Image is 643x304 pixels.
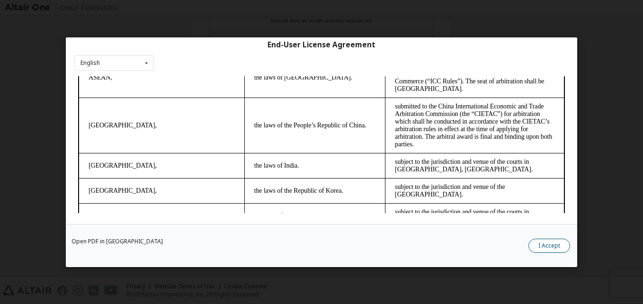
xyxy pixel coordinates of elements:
td: [GEOGRAPHIC_DATA], [4,127,170,152]
td: the laws of the People’s Republic of China. [170,21,311,77]
td: subject to the jurisdiction and venue of the courts in [GEOGRAPHIC_DATA], [GEOGRAPHIC_DATA]. [311,127,490,152]
td: subject to the jurisdiction and venue of the [GEOGRAPHIC_DATA]. [311,102,490,127]
button: I Accept [528,238,570,252]
div: English [80,60,100,66]
td: [GEOGRAPHIC_DATA], [4,77,170,102]
td: the laws of [GEOGRAPHIC_DATA]. [170,127,311,152]
td: [GEOGRAPHIC_DATA], [4,102,170,127]
td: the laws of the Republic of Korea. [170,102,311,127]
a: Open PDF in [GEOGRAPHIC_DATA] [71,238,163,244]
td: [GEOGRAPHIC_DATA], [4,21,170,77]
td: submitted to the China International Economic and Trade Arbitration Commission (the “CIETAC”) for... [311,21,490,77]
div: End-User License Agreement [74,40,569,49]
td: the laws of India. [170,77,311,102]
td: subject to the jurisdiction and venue of the courts in [GEOGRAPHIC_DATA], [GEOGRAPHIC_DATA]. [311,77,490,102]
